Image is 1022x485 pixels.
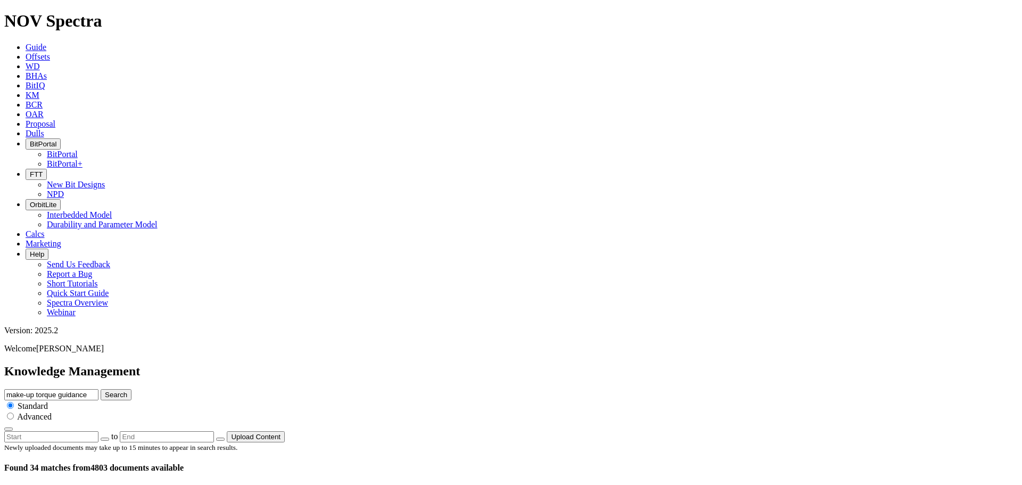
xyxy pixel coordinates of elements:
[26,52,50,61] a: Offsets
[26,229,45,239] a: Calcs
[30,250,44,258] span: Help
[4,344,1018,354] p: Welcome
[18,401,48,410] span: Standard
[120,431,214,442] input: End
[4,11,1018,31] h1: NOV Spectra
[36,344,104,353] span: [PERSON_NAME]
[227,431,285,442] button: Upload Content
[26,100,43,109] a: BCR
[17,412,52,421] span: Advanced
[26,119,55,128] a: Proposal
[26,199,61,210] button: OrbitLite
[47,298,108,307] a: Spectra Overview
[47,279,98,288] a: Short Tutorials
[30,201,56,209] span: OrbitLite
[47,150,78,159] a: BitPortal
[30,170,43,178] span: FTT
[26,71,47,80] a: BHAs
[47,190,64,199] a: NPD
[47,210,112,219] a: Interbedded Model
[4,326,1018,335] div: Version: 2025.2
[4,463,1018,473] h4: 4803 documents available
[47,269,92,278] a: Report a Bug
[4,389,98,400] input: e.g. Smoothsteer Record
[26,129,44,138] a: Dulls
[26,239,61,248] a: Marketing
[4,463,90,472] span: Found 34 matches from
[4,431,98,442] input: Start
[47,308,76,317] a: Webinar
[26,249,48,260] button: Help
[47,289,109,298] a: Quick Start Guide
[4,443,237,451] small: Newly uploaded documents may take up to 15 minutes to appear in search results.
[111,432,118,441] span: to
[101,389,131,400] button: Search
[26,138,61,150] button: BitPortal
[4,364,1018,379] h2: Knowledge Management
[47,180,105,189] a: New Bit Designs
[47,159,83,168] a: BitPortal+
[47,220,158,229] a: Durability and Parameter Model
[30,140,56,148] span: BitPortal
[26,110,44,119] a: OAR
[47,260,110,269] a: Send Us Feedback
[26,81,45,90] a: BitIQ
[26,43,46,52] a: Guide
[26,91,39,100] a: KM
[26,62,40,71] a: WD
[26,169,47,180] button: FTT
